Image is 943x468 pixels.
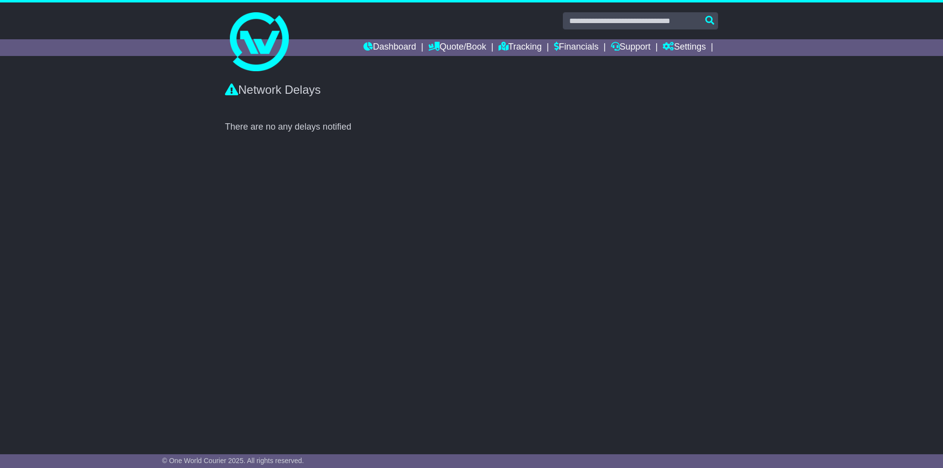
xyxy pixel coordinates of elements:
a: Support [611,39,651,56]
a: Tracking [499,39,542,56]
a: Settings [663,39,706,56]
span: © One World Courier 2025. All rights reserved. [162,457,304,465]
div: There are no any delays notified [225,122,718,133]
a: Financials [554,39,599,56]
div: Network Delays [225,83,718,97]
a: Quote/Book [428,39,486,56]
a: Dashboard [363,39,416,56]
